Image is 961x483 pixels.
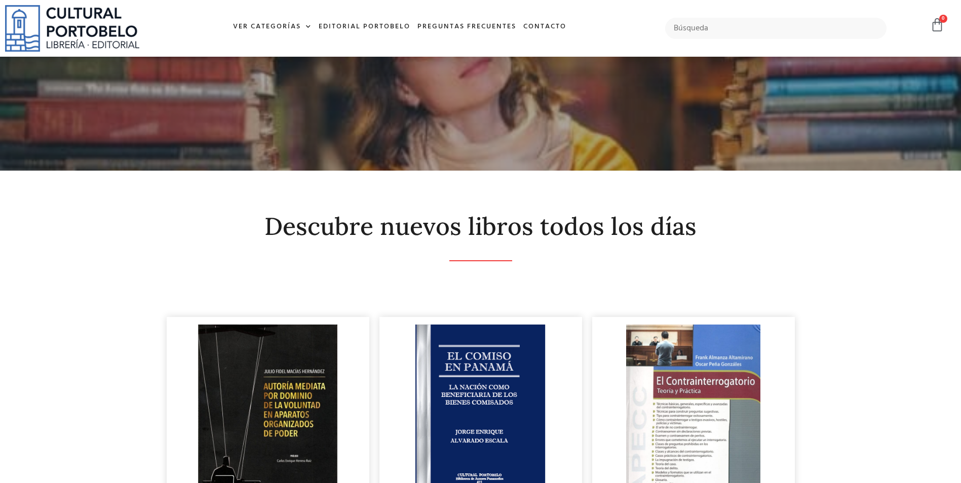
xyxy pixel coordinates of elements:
[665,18,887,39] input: Búsqueda
[229,16,315,38] a: Ver Categorías
[167,213,795,240] h2: Descubre nuevos libros todos los días
[930,18,944,32] a: 0
[414,16,520,38] a: Preguntas frecuentes
[315,16,414,38] a: Editorial Portobelo
[939,15,947,23] span: 0
[520,16,570,38] a: Contacto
